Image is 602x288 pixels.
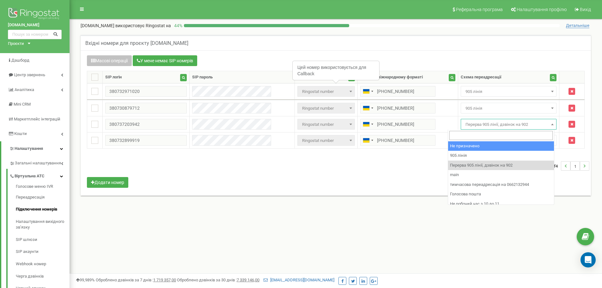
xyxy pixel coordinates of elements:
span: Налаштування профілю [517,7,567,12]
a: Черга дзвінків [16,270,70,283]
li: main [448,170,554,180]
button: Масові операції [87,55,132,66]
a: Налаштування вихідного зв’язку [16,216,70,234]
div: Telephone country code [361,103,375,113]
a: Загальні налаштування [9,156,70,169]
a: [EMAIL_ADDRESS][DOMAIN_NAME] [264,278,334,282]
li: 1 [570,161,580,171]
li: 905 лінія [448,151,554,161]
span: Mini CRM [14,102,31,107]
span: Ringostat number [297,86,355,97]
div: Telephone country code [361,86,375,96]
a: SIP акаунти [16,246,70,258]
a: Голосове меню IVR [16,184,70,191]
span: Ringostat number [300,87,352,96]
span: Кошти [14,131,27,136]
img: Ringostat logo [8,6,62,22]
u: 1 719 357,00 [153,278,176,282]
li: Голосова пошта [448,189,554,199]
span: Оброблено дзвінків за 7 днів : [96,278,176,282]
span: Перерва 905 лінії, дзвінок на 902 [461,119,557,130]
a: Налаштування [1,141,70,156]
li: Перерва 905 лінії, дзвінок на 902 [448,161,554,170]
div: SIP логін [105,74,122,80]
span: Детальніше [566,23,589,28]
div: Проєкти [8,41,24,47]
span: Віртуальна АТС [15,173,45,179]
li: Не робочий час з 10 до 11 [448,199,554,209]
span: Оброблено дзвінків за 30 днів : [177,278,259,282]
span: Налаштування [15,146,43,151]
th: SIP пароль [190,71,295,83]
a: Підключення номерів [16,203,70,216]
input: 050 123 4567 [360,103,435,113]
span: Ringostat number [300,120,352,129]
span: 99,989% [76,278,95,282]
input: 050 123 4567 [360,86,435,97]
span: Перерва 905 лінії, дзвінок на 902 [463,120,555,129]
span: Аналiтика [15,87,34,92]
a: [DOMAIN_NAME] [8,22,62,28]
span: Ringostat number [300,104,352,113]
span: Ringostat number [300,136,352,145]
span: 905 лінія [461,103,557,113]
span: 905 лінія [461,86,557,97]
div: Telephone country code [361,119,375,129]
button: У мене немає SIP номерів [133,55,197,66]
span: Ringostat number [297,135,355,146]
a: Віртуальна АТС [9,169,70,182]
div: Номер у міжнародному форматі [360,74,423,80]
input: 050 123 4567 [360,135,435,146]
span: Реферальна програма [456,7,503,12]
span: Загальні налаштування [15,160,61,166]
span: Центр звернень [14,72,45,77]
nav: ... [546,155,589,177]
a: Переадресація [16,191,70,204]
input: 050 123 4567 [360,119,435,130]
input: Пошук за номером [8,30,62,39]
span: Дашборд [11,58,29,63]
span: 905 лінія [463,87,555,96]
div: Цей номер використовується для Callback [293,61,379,80]
a: Webhook номер [16,258,70,270]
div: Telephone country code [361,135,375,145]
span: використовує Ringostat на [115,23,171,28]
li: тимчасова переадресація на 0662132944 [448,180,554,190]
li: Не призначено [448,141,554,151]
a: SIP шлюзи [16,234,70,246]
span: Ringostat number [297,119,355,130]
u: 7 339 146,00 [237,278,259,282]
div: Схема переадресації [461,74,502,80]
span: Маркетплейс інтеграцій [14,117,60,121]
button: Додати номер [87,177,128,188]
p: [DOMAIN_NAME] [81,22,171,29]
p: 44 % [171,22,184,29]
span: Ringostat number [297,103,355,113]
h5: Вхідні номери для проєкту [DOMAIN_NAME] [85,40,188,46]
div: Open Intercom Messenger [581,252,596,267]
span: Вихід [580,7,591,12]
span: 905 лінія [463,104,555,113]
